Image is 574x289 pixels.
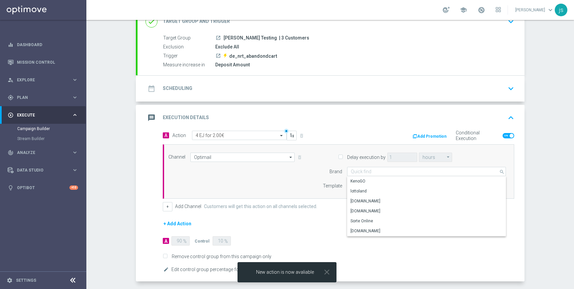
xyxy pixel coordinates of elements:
i: keyboard_arrow_right [72,167,78,173]
i: keyboard_arrow_right [72,94,78,101]
h2: Target Group and Trigger [163,18,230,25]
a: Stream Builder [17,136,69,141]
i: message [145,112,157,124]
div: [DOMAIN_NAME] [350,198,380,204]
div: Deposit Amount [215,61,512,68]
span: school [460,6,467,14]
i: done [145,16,157,28]
div: Stream Builder [17,134,86,144]
a: Dashboard [17,36,78,53]
div: Explore [8,77,72,83]
button: close [322,269,331,275]
div: Press SPACE to select this row. [347,216,506,226]
i: search [499,168,505,175]
i: keyboard_arrow_right [72,77,78,83]
label: Delay execution by [345,154,386,160]
label: Conditional Execution [456,130,500,141]
button: person_search Explore keyboard_arrow_right [7,77,78,83]
label: Trigger [163,53,215,59]
div: lottoland [350,188,367,194]
button: Mission Control [7,60,78,65]
i: close [323,268,331,276]
div: Data Studio [8,167,72,173]
button: keyboard_arrow_up [505,111,517,124]
div: Press SPACE to select this row. [347,186,506,196]
button: keyboard_arrow_down [505,15,517,28]
h2: Scheduling [163,85,192,92]
a: [PERSON_NAME]keyboard_arrow_down [515,5,555,15]
button: Add Promotion [412,133,449,140]
span: New action is now avaliable [256,269,314,275]
span: keyboard_arrow_down [547,6,554,14]
i: equalizer [8,42,14,48]
span: de_nrt_abandondcart [229,53,277,59]
button: + Add Action [163,220,192,228]
span: Plan [17,96,72,100]
button: + [163,202,172,211]
button: track_changes Analyze keyboard_arrow_right [7,150,78,155]
span: Data Studio [17,168,72,172]
button: keyboard_arrow_down [505,82,517,95]
button: lightbulb Optibot +10 [7,185,78,190]
div: Press SPACE to select this row. [347,226,506,236]
label: Customers will get this action on all channels selected. [204,204,317,209]
div: +10 [69,185,78,190]
span: [PERSON_NAME] Testing [224,35,277,41]
div: KenoGO [350,178,365,184]
div: message Execution Details keyboard_arrow_up [145,111,517,124]
div: js [555,4,567,16]
a: Mission Control [17,53,78,71]
div: Exclude All [215,43,512,50]
ng-select: 4 EJ for 2.00€ [192,131,287,140]
button: play_circle_outline Execute keyboard_arrow_right [7,112,78,118]
label: Remove control group from this campaign only [169,253,271,259]
div: Press SPACE to select this row. [347,206,506,216]
div: date_range Scheduling keyboard_arrow_down [145,82,517,95]
label: Target Group [163,35,215,41]
button: gps_fixed Plan keyboard_arrow_right [7,95,78,100]
i: gps_fixed [8,95,14,101]
div: Mission Control [8,53,78,71]
i: keyboard_arrow_up [506,113,516,123]
i: keyboard_arrow_right [72,112,78,118]
span: Execute [17,113,72,117]
button: edit Edit control group percentage for this target group. [163,265,277,273]
i: date_range [145,83,157,95]
i: arrow_drop_down [288,153,294,162]
span: | 3 Customers [279,35,309,41]
div: [DOMAIN_NAME] [350,208,380,214]
i: arrow_drop_down [445,153,452,161]
i: settings [7,277,13,283]
div: Analyze [8,150,72,156]
button: equalizer Dashboard [7,42,78,47]
i: track_changes [8,150,14,156]
div: Plan [8,95,72,101]
div: Execute [8,112,72,118]
label: Template [323,183,342,189]
label: Channel [168,154,185,160]
span: Analyze [17,151,72,155]
input: Select channel [190,153,295,162]
h2: Execution Details [163,114,209,121]
span: Edit control group percentage for this target group. [171,267,277,272]
span: A [163,132,169,138]
a: Campaign Builder [17,126,69,131]
label: Action [172,133,186,138]
input: Quick find [347,167,506,176]
div: done Target Group and Trigger keyboard_arrow_down [145,15,517,28]
div: Dashboard [8,36,78,53]
div: Press SPACE to select this row. [347,196,506,206]
i: launch [216,53,221,58]
i: keyboard_arrow_right [72,149,78,156]
i: edit [163,267,169,272]
span: % [183,239,187,244]
span: Explore [17,78,72,82]
label: Brand [330,169,342,175]
i: keyboard_arrow_down [506,17,516,27]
